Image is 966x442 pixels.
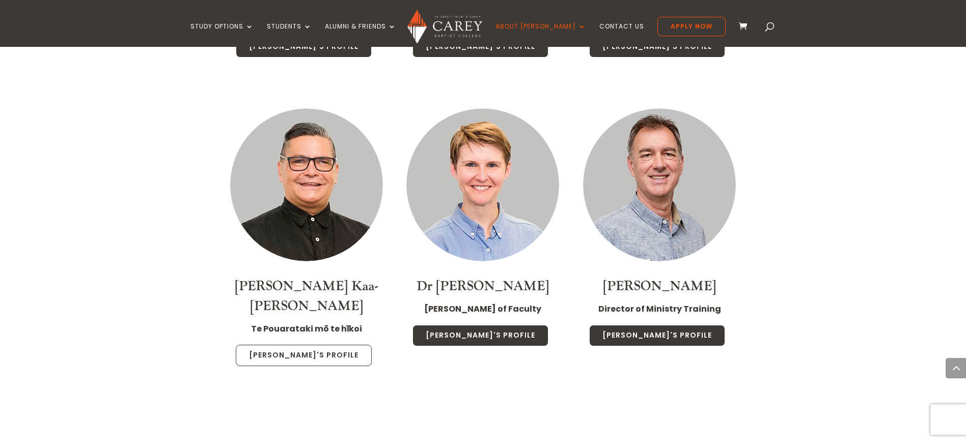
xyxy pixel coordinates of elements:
[598,303,721,315] strong: Director of Ministry Training
[589,325,725,346] a: [PERSON_NAME]'s Profile
[235,278,378,315] a: [PERSON_NAME] Kaa-[PERSON_NAME]
[412,325,548,346] a: [PERSON_NAME]'s Profile
[407,10,482,44] img: Carey Baptist College
[190,23,254,47] a: Study Options
[417,278,549,295] a: Dr [PERSON_NAME]
[267,23,312,47] a: Students
[236,345,372,366] a: [PERSON_NAME]'s Profile
[251,323,362,335] strong: Te Pouarataki mō te hīkoi
[325,23,396,47] a: Alumni & Friends
[406,108,559,261] img: Staff Thumbnail - Dr Christa McKirland
[657,17,726,36] a: Apply Now
[230,108,383,261] img: Luke Kaa-Morgan_300x300
[603,278,716,295] a: [PERSON_NAME]
[599,23,644,47] a: Contact Us
[424,303,541,315] strong: [PERSON_NAME] of Faculty
[495,23,586,47] a: About [PERSON_NAME]
[583,108,736,261] img: Staff Thumbnail - Jonny Weir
